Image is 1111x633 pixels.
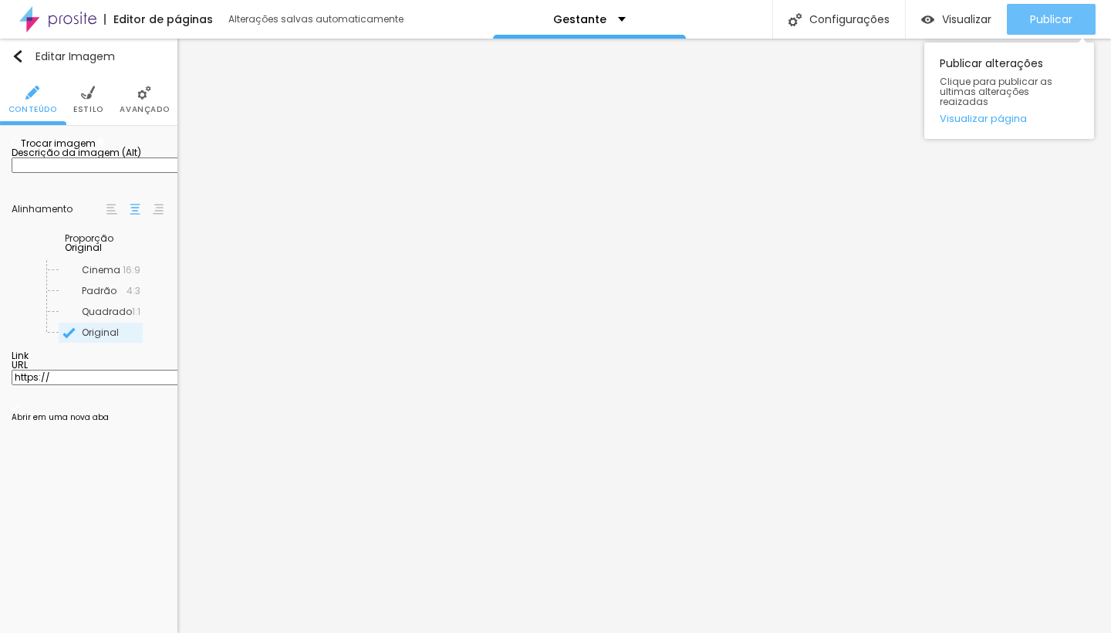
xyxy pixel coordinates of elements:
[12,351,166,361] div: Link
[123,266,140,275] span: 16:9
[127,286,140,296] span: 4:3
[1030,13,1072,25] span: Publicar
[12,205,104,214] div: Alinhamento
[82,284,117,297] span: Padrão
[81,86,95,100] img: Icone
[12,148,166,157] div: Descrição da imagem (Alt)
[8,106,57,113] span: Conteúdo
[940,76,1079,107] span: Clique para publicar as ultimas alterações reaizadas
[65,234,113,243] div: Proporção
[62,327,76,340] img: Icone
[82,326,119,339] span: Original
[12,414,166,421] div: Abrir em uma nova aba
[12,50,115,63] div: Editar Imagem
[940,113,1079,124] a: Visualizar página
[73,106,103,113] span: Estilo
[553,14,606,25] p: Gestante
[789,13,802,26] img: Icone
[104,14,213,25] div: Editor de páginas
[153,204,164,215] img: paragraph-right-align.svg
[906,4,1007,35] button: Visualizar
[120,106,169,113] span: Avançado
[96,137,105,147] img: Icone
[12,50,24,63] img: Icone
[921,13,934,26] img: view-1.svg
[228,15,406,24] div: Alterações salvas automaticamente
[177,39,1111,633] iframe: Editor
[65,241,102,254] span: Original
[12,361,166,370] div: URL
[132,307,140,316] span: 1:1
[130,204,140,215] img: paragraph-center-align.svg
[106,204,117,215] img: paragraph-left-align.svg
[12,137,21,147] img: Icone
[82,305,132,318] span: Quadrado
[1007,4,1096,35] button: Publicar
[82,263,120,276] span: Cinema
[12,405,19,412] img: Icone
[137,86,151,100] img: Icone
[924,42,1094,139] div: Publicar alterações
[25,86,39,100] img: Icone
[12,137,96,150] span: Trocar imagem
[942,13,991,25] span: Visualizar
